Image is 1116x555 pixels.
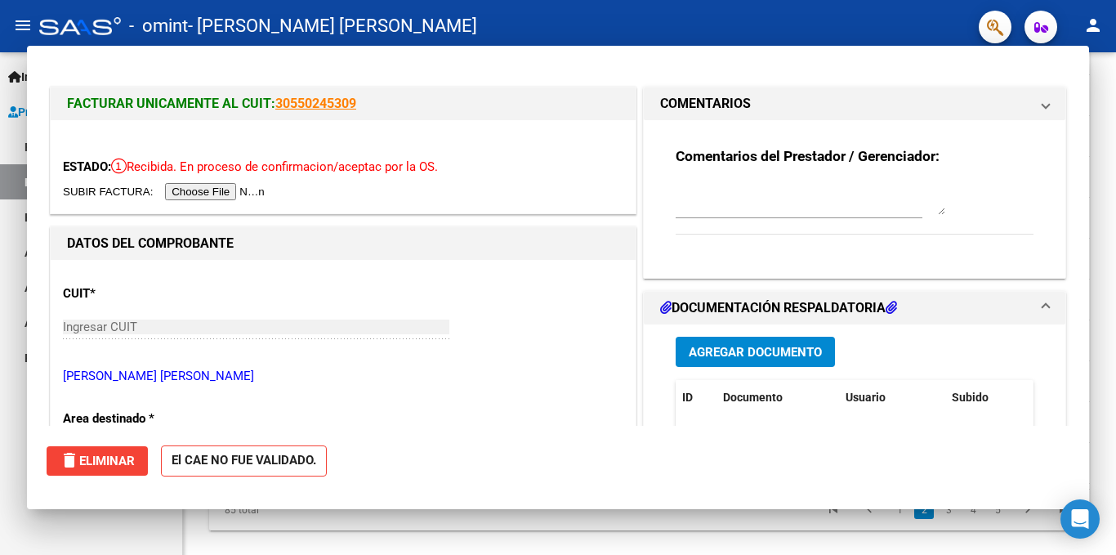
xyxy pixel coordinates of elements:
[644,292,1065,324] mat-expansion-panel-header: DOCUMENTACIÓN RESPALDATORIA
[988,501,1007,519] a: 5
[912,496,936,524] li: page 2
[676,380,716,415] datatable-header-cell: ID
[8,68,50,86] span: Inicio
[161,445,327,477] strong: El CAE NO FUE VALIDADO.
[209,490,382,530] div: 85 total
[67,96,275,111] span: FACTURAR UNICAMENTE AL CUIT:
[818,501,849,519] a: go to first page
[839,380,945,415] datatable-header-cell: Usuario
[846,391,886,404] span: Usuario
[963,501,983,519] a: 4
[660,298,897,318] h1: DOCUMENTACIÓN RESPALDATORIA
[723,391,783,404] span: Documento
[275,96,356,111] a: 30550245309
[1048,501,1079,519] a: go to last page
[682,391,693,404] span: ID
[63,284,231,303] p: CUIT
[63,159,111,174] span: ESTADO:
[854,501,885,519] a: go to previous page
[961,496,985,524] li: page 4
[63,367,623,386] p: [PERSON_NAME] [PERSON_NAME]
[936,496,961,524] li: page 3
[63,410,231,428] p: Area destinado *
[676,337,835,367] button: Agregar Documento
[945,380,1027,415] datatable-header-cell: Subido
[1083,16,1103,35] mat-icon: person
[47,446,148,476] button: Eliminar
[644,120,1065,278] div: COMENTARIOS
[1012,501,1043,519] a: go to next page
[689,345,822,360] span: Agregar Documento
[644,87,1065,120] mat-expansion-panel-header: COMENTARIOS
[60,450,79,470] mat-icon: delete
[111,159,438,174] span: Recibida. En proceso de confirmacion/aceptac por la OS.
[887,496,912,524] li: page 1
[60,454,135,468] span: Eliminar
[952,391,989,404] span: Subido
[67,235,234,251] strong: DATOS DEL COMPROBANTE
[1060,499,1100,539] div: Open Intercom Messenger
[129,8,188,44] span: - omint
[939,501,958,519] a: 3
[716,380,839,415] datatable-header-cell: Documento
[676,148,940,164] strong: Comentarios del Prestador / Gerenciador:
[890,501,909,519] a: 1
[660,94,751,114] h1: COMENTARIOS
[914,501,934,519] a: 2
[1027,380,1109,415] datatable-header-cell: Acción
[188,8,477,44] span: - [PERSON_NAME] [PERSON_NAME]
[985,496,1010,524] li: page 5
[13,16,33,35] mat-icon: menu
[8,103,157,121] span: Prestadores / Proveedores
